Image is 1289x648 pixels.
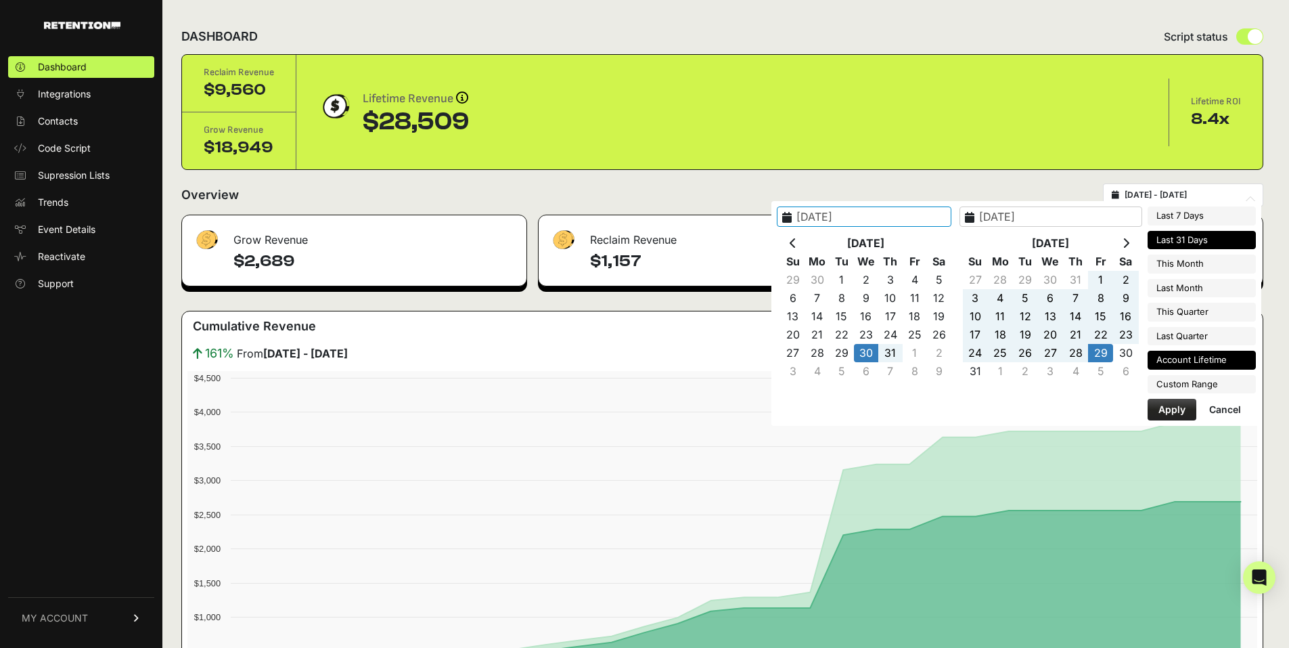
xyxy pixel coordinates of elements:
span: Dashboard [38,60,87,74]
text: $4,500 [194,373,221,383]
div: Grow Revenue [204,123,274,137]
text: $3,500 [194,441,221,452]
td: 30 [805,271,830,289]
th: Su [963,253,988,271]
text: $1,000 [194,612,221,622]
td: 6 [781,289,805,307]
span: Event Details [38,223,95,236]
td: 2 [1013,362,1038,381]
td: 29 [830,344,854,362]
td: 11 [988,307,1013,326]
td: 25 [903,326,927,344]
div: $28,509 [363,108,469,135]
td: 24 [878,326,903,344]
a: Code Script [8,137,154,159]
td: 14 [805,307,830,326]
td: 17 [963,326,988,344]
td: 6 [1038,289,1063,307]
span: Trends [38,196,68,209]
text: $4,000 [194,407,221,417]
span: Integrations [38,87,91,101]
a: Dashboard [8,56,154,78]
th: Th [878,253,903,271]
td: 5 [927,271,951,289]
td: 21 [805,326,830,344]
td: 31 [963,362,988,381]
td: 29 [1013,271,1038,289]
td: 4 [903,271,927,289]
button: Cancel [1198,399,1252,420]
th: Mo [988,253,1013,271]
th: Fr [903,253,927,271]
span: From [237,345,348,362]
th: Th [1063,253,1088,271]
li: Last 7 Days [1148,207,1256,225]
th: Mo [805,253,830,271]
span: Code Script [38,142,91,155]
img: fa-dollar-13500eef13a19c4ab2b9ed9ad552e47b0d9fc28b02b83b90ba0e00f96d6372e9.png [549,227,576,253]
td: 1 [988,362,1013,381]
td: 8 [830,289,854,307]
div: Lifetime Revenue [363,89,469,108]
th: Tu [1013,253,1038,271]
td: 19 [1013,326,1038,344]
td: 16 [854,307,878,326]
img: dollar-coin-05c43ed7efb7bc0c12610022525b4bbbb207c7efeef5aecc26f025e68dcafac9.png [318,89,352,123]
td: 5 [830,362,854,381]
td: 26 [1013,344,1038,362]
td: 31 [878,344,903,362]
td: 10 [878,289,903,307]
td: 5 [1088,362,1113,381]
text: $2,500 [194,510,221,520]
h4: $2,689 [233,251,516,272]
span: Contacts [38,114,78,128]
a: Contacts [8,110,154,132]
td: 17 [878,307,903,326]
td: 6 [854,362,878,381]
div: Lifetime ROI [1191,95,1241,108]
td: 15 [1088,307,1113,326]
td: 25 [988,344,1013,362]
th: Sa [1113,253,1138,271]
a: Integrations [8,83,154,105]
td: 28 [1063,344,1088,362]
td: 3 [963,289,988,307]
td: 18 [988,326,1013,344]
td: 4 [805,362,830,381]
h2: DASHBOARD [181,27,258,46]
td: 3 [878,271,903,289]
td: 16 [1113,307,1138,326]
span: MY ACCOUNT [22,611,88,625]
strong: [DATE] - [DATE] [263,347,348,360]
td: 2 [1113,271,1138,289]
td: 20 [1038,326,1063,344]
td: 27 [963,271,988,289]
th: We [1038,253,1063,271]
td: 7 [878,362,903,381]
text: $2,000 [194,544,221,554]
td: 31 [1063,271,1088,289]
td: 1 [830,271,854,289]
a: MY ACCOUNT [8,597,154,639]
td: 24 [963,344,988,362]
text: $3,000 [194,475,221,485]
td: 19 [927,307,951,326]
td: 12 [927,289,951,307]
td: 8 [1088,289,1113,307]
td: 11 [903,289,927,307]
a: Event Details [8,219,154,240]
td: 30 [1113,344,1138,362]
span: Reactivate [38,250,85,263]
td: 15 [830,307,854,326]
a: Reactivate [8,246,154,267]
td: 29 [781,271,805,289]
td: 21 [1063,326,1088,344]
td: 18 [903,307,927,326]
td: 3 [781,362,805,381]
td: 9 [1113,289,1138,307]
th: [DATE] [988,234,1114,253]
td: 8 [903,362,927,381]
th: Fr [1088,253,1113,271]
td: 27 [781,344,805,362]
td: 7 [805,289,830,307]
